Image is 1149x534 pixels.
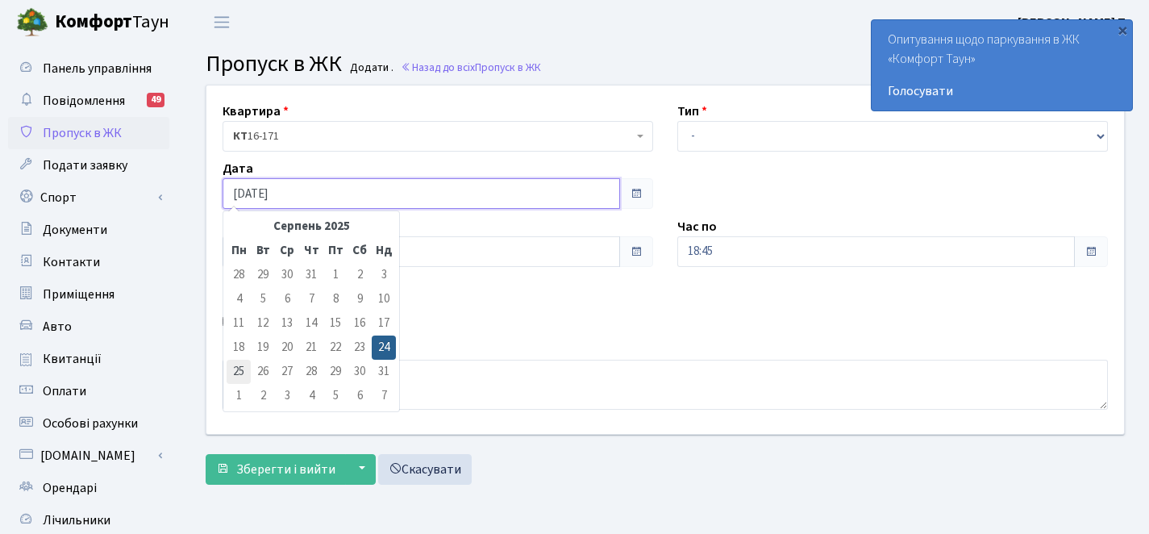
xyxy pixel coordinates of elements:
b: [PERSON_NAME] П. [1018,14,1130,31]
td: 3 [372,263,396,287]
a: Скасувати [378,454,472,485]
td: 5 [251,287,275,311]
td: 1 [227,384,251,408]
a: Повідомлення49 [8,85,169,117]
td: 3 [275,384,299,408]
span: Орендарі [43,479,97,497]
td: 23 [348,336,372,360]
label: Дата [223,159,253,178]
td: 13 [275,311,299,336]
label: Квартира [223,102,289,121]
span: Приміщення [43,286,114,303]
th: Пн [227,239,251,263]
small: Додати . [347,61,393,75]
td: 2 [251,384,275,408]
th: Вт [251,239,275,263]
div: 49 [147,93,164,107]
span: Оплати [43,382,86,400]
a: [DOMAIN_NAME] [8,440,169,472]
span: <b>КТ</b>&nbsp;&nbsp;&nbsp;&nbsp;16-171 [223,121,653,152]
span: Таун [55,9,169,36]
b: КТ [233,128,248,144]
a: Назад до всіхПропуск в ЖК [401,60,541,75]
a: Квитанції [8,343,169,375]
td: 30 [275,263,299,287]
td: 12 [251,311,275,336]
span: Лічильники [43,511,110,529]
td: 21 [299,336,323,360]
td: 20 [275,336,299,360]
span: Подати заявку [43,156,127,174]
td: 29 [323,360,348,384]
span: Авто [43,318,72,336]
img: logo.png [16,6,48,39]
span: Панель управління [43,60,152,77]
td: 18 [227,336,251,360]
span: Пропуск в ЖК [475,60,541,75]
td: 19 [251,336,275,360]
td: 1 [323,263,348,287]
td: 10 [372,287,396,311]
td: 8 [323,287,348,311]
td: 28 [299,360,323,384]
button: Переключити навігацію [202,9,242,35]
a: Орендарі [8,472,169,504]
span: Документи [43,221,107,239]
td: 31 [372,360,396,384]
th: Сб [348,239,372,263]
div: × [1114,22,1130,38]
a: Подати заявку [8,149,169,181]
td: 15 [323,311,348,336]
td: 4 [227,287,251,311]
td: 2 [348,263,372,287]
span: <b>КТ</b>&nbsp;&nbsp;&nbsp;&nbsp;16-171 [233,128,633,144]
b: Комфорт [55,9,132,35]
td: 6 [348,384,372,408]
a: Контакти [8,246,169,278]
a: Документи [8,214,169,246]
td: 30 [348,360,372,384]
td: 6 [275,287,299,311]
span: Повідомлення [43,92,125,110]
td: 26 [251,360,275,384]
span: Особові рахунки [43,415,138,432]
a: Спорт [8,181,169,214]
td: 7 [372,384,396,408]
a: [PERSON_NAME] П. [1018,13,1130,32]
th: Нд [372,239,396,263]
a: Оплати [8,375,169,407]
th: Серпень 2025 [251,215,372,239]
td: 7 [299,287,323,311]
th: Чт [299,239,323,263]
td: 17 [372,311,396,336]
th: Ср [275,239,299,263]
a: Голосувати [888,81,1116,101]
a: Пропуск в ЖК [8,117,169,149]
td: 11 [227,311,251,336]
label: Тип [677,102,707,121]
span: Зберегти і вийти [236,461,335,478]
a: Приміщення [8,278,169,311]
td: 27 [275,360,299,384]
span: Пропуск в ЖК [43,124,122,142]
td: 9 [348,287,372,311]
div: Опитування щодо паркування в ЖК «Комфорт Таун» [872,20,1132,111]
th: Пт [323,239,348,263]
a: Авто [8,311,169,343]
td: 24 [372,336,396,360]
td: 28 [227,263,251,287]
a: Панель управління [8,52,169,85]
span: Квитанції [43,350,102,368]
td: 4 [299,384,323,408]
td: 29 [251,263,275,287]
td: 22 [323,336,348,360]
span: Контакти [43,253,100,271]
td: 14 [299,311,323,336]
button: Зберегти і вийти [206,454,346,485]
a: Особові рахунки [8,407,169,440]
td: 31 [299,263,323,287]
span: Пропуск в ЖК [206,48,342,80]
td: 5 [323,384,348,408]
td: 25 [227,360,251,384]
td: 16 [348,311,372,336]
